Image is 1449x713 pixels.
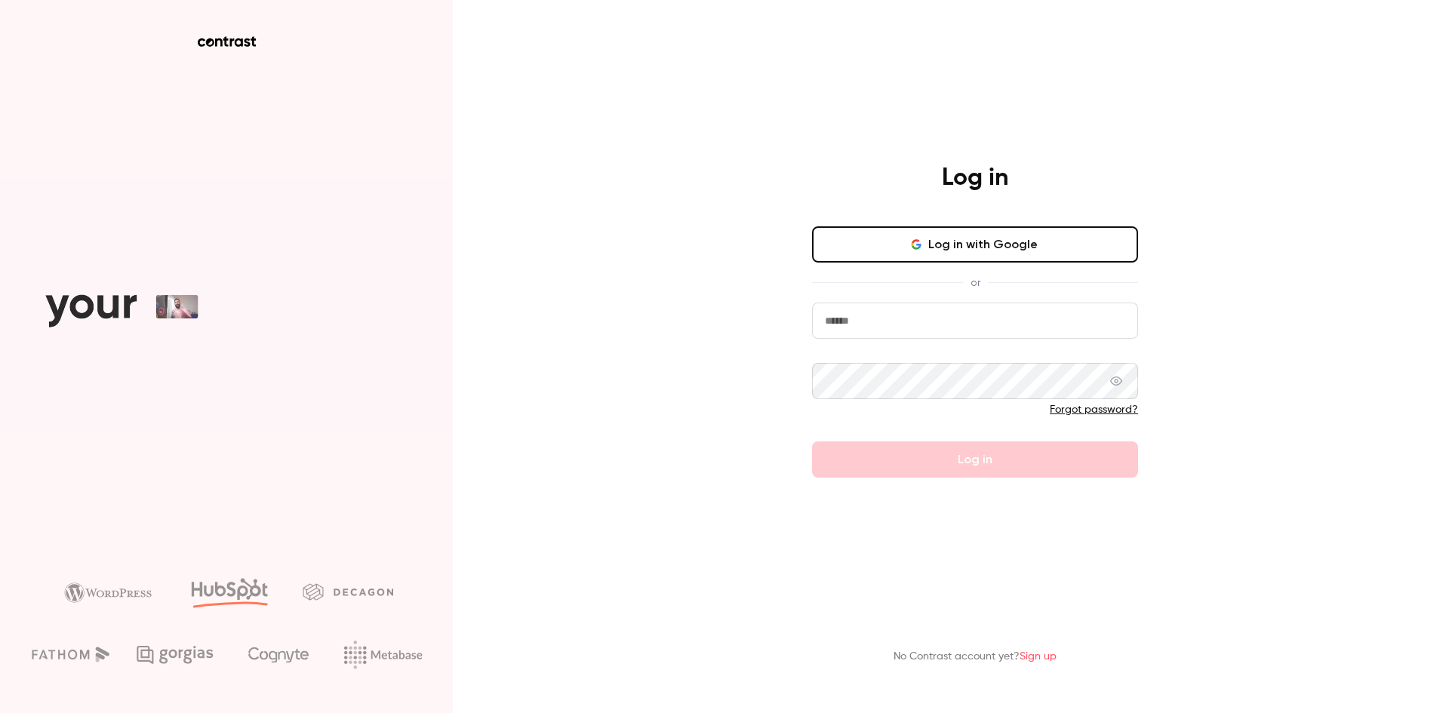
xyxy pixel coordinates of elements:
[963,275,988,290] span: or
[812,226,1138,263] button: Log in with Google
[942,163,1008,193] h4: Log in
[1020,651,1057,662] a: Sign up
[1050,404,1138,415] a: Forgot password?
[303,583,393,600] img: decagon
[894,649,1057,665] p: No Contrast account yet?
